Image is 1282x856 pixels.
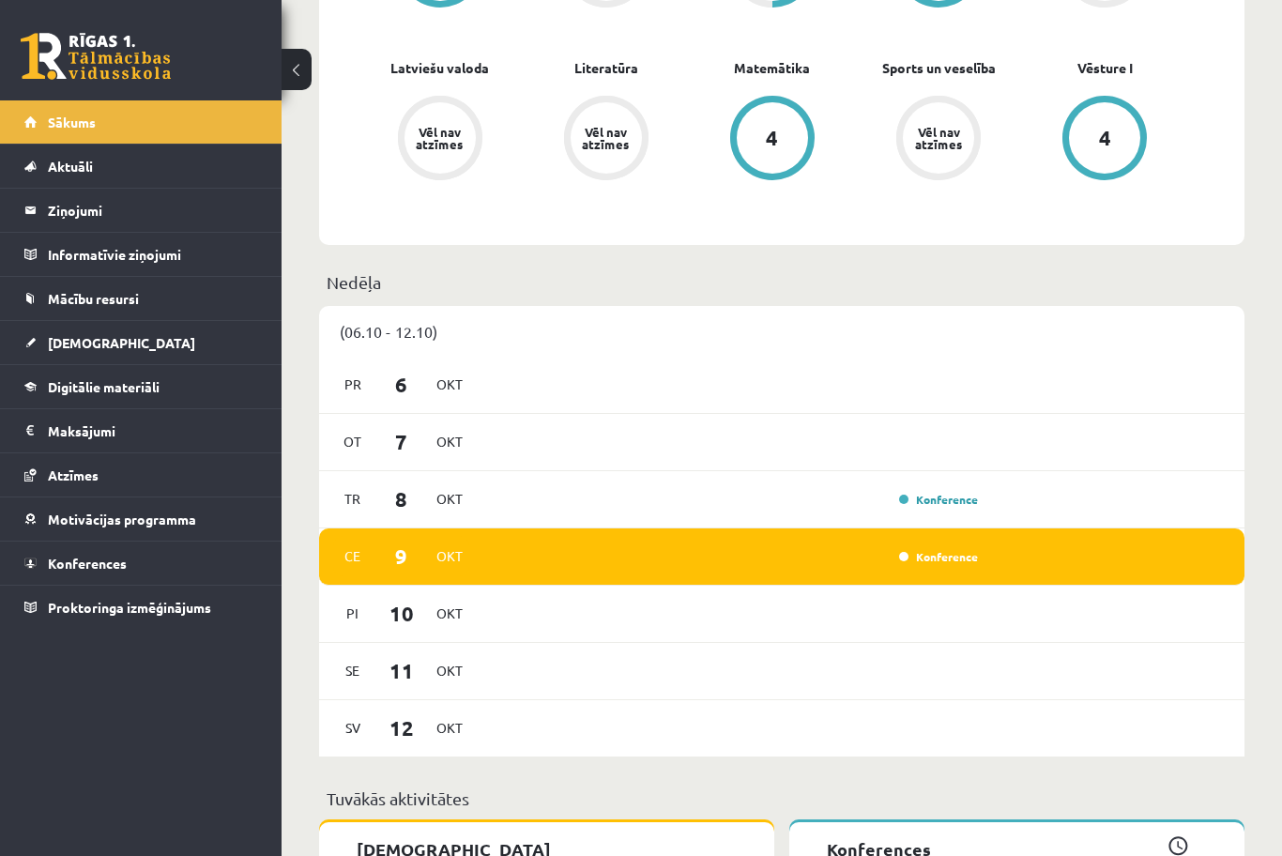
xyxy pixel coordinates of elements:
span: Okt [430,484,469,513]
p: Tuvākās aktivitātes [327,786,1237,811]
a: Konference [899,549,978,564]
a: Konferences [24,542,258,585]
a: Matemātika [734,58,810,78]
a: 4 [689,96,855,184]
span: Okt [430,370,469,399]
a: 4 [1022,96,1188,184]
div: 4 [1099,128,1111,148]
span: Okt [430,542,469,571]
span: 7 [373,426,431,457]
span: 8 [373,483,431,514]
div: 4 [766,128,778,148]
a: Vēl nav atzīmes [357,96,523,184]
a: Vēl nav atzīmes [856,96,1022,184]
span: Pr [333,370,373,399]
a: Vēsture I [1077,58,1133,78]
span: Pi [333,599,373,628]
a: Ziņojumi [24,189,258,232]
a: Atzīmes [24,453,258,497]
span: 9 [373,541,431,572]
a: Sports un veselība [882,58,996,78]
a: Proktoringa izmēģinājums [24,586,258,629]
legend: Maksājumi [48,409,258,452]
a: Latviešu valoda [390,58,489,78]
span: Aktuāli [48,158,93,175]
span: [DEMOGRAPHIC_DATA] [48,334,195,351]
a: Aktuāli [24,145,258,188]
a: [DEMOGRAPHIC_DATA] [24,321,258,364]
span: Ot [333,427,373,456]
span: Sv [333,713,373,742]
a: Mācību resursi [24,277,258,320]
span: Okt [430,656,469,685]
a: Informatīvie ziņojumi [24,233,258,276]
p: Nedēļa [327,269,1237,295]
legend: Informatīvie ziņojumi [48,233,258,276]
span: 6 [373,369,431,400]
a: Literatūra [574,58,638,78]
span: Okt [430,427,469,456]
a: Digitālie materiāli [24,365,258,408]
div: Vēl nav atzīmes [912,126,965,150]
span: Proktoringa izmēģinājums [48,599,211,616]
span: Okt [430,713,469,742]
span: Sākums [48,114,96,130]
span: 11 [373,655,431,686]
a: Vēl nav atzīmes [523,96,689,184]
legend: Ziņojumi [48,189,258,232]
span: Digitālie materiāli [48,378,160,395]
span: 12 [373,712,431,743]
span: Okt [430,599,469,628]
a: Maksājumi [24,409,258,452]
div: Vēl nav atzīmes [580,126,633,150]
a: Sākums [24,100,258,144]
span: Se [333,656,373,685]
a: Motivācijas programma [24,497,258,541]
span: Mācību resursi [48,290,139,307]
span: 10 [373,598,431,629]
span: Konferences [48,555,127,572]
span: Tr [333,484,373,513]
span: Motivācijas programma [48,511,196,527]
div: Vēl nav atzīmes [414,126,466,150]
div: (06.10 - 12.10) [319,306,1244,357]
span: Atzīmes [48,466,99,483]
a: Rīgas 1. Tālmācības vidusskola [21,33,171,80]
a: Konference [899,492,978,507]
span: Ce [333,542,373,571]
